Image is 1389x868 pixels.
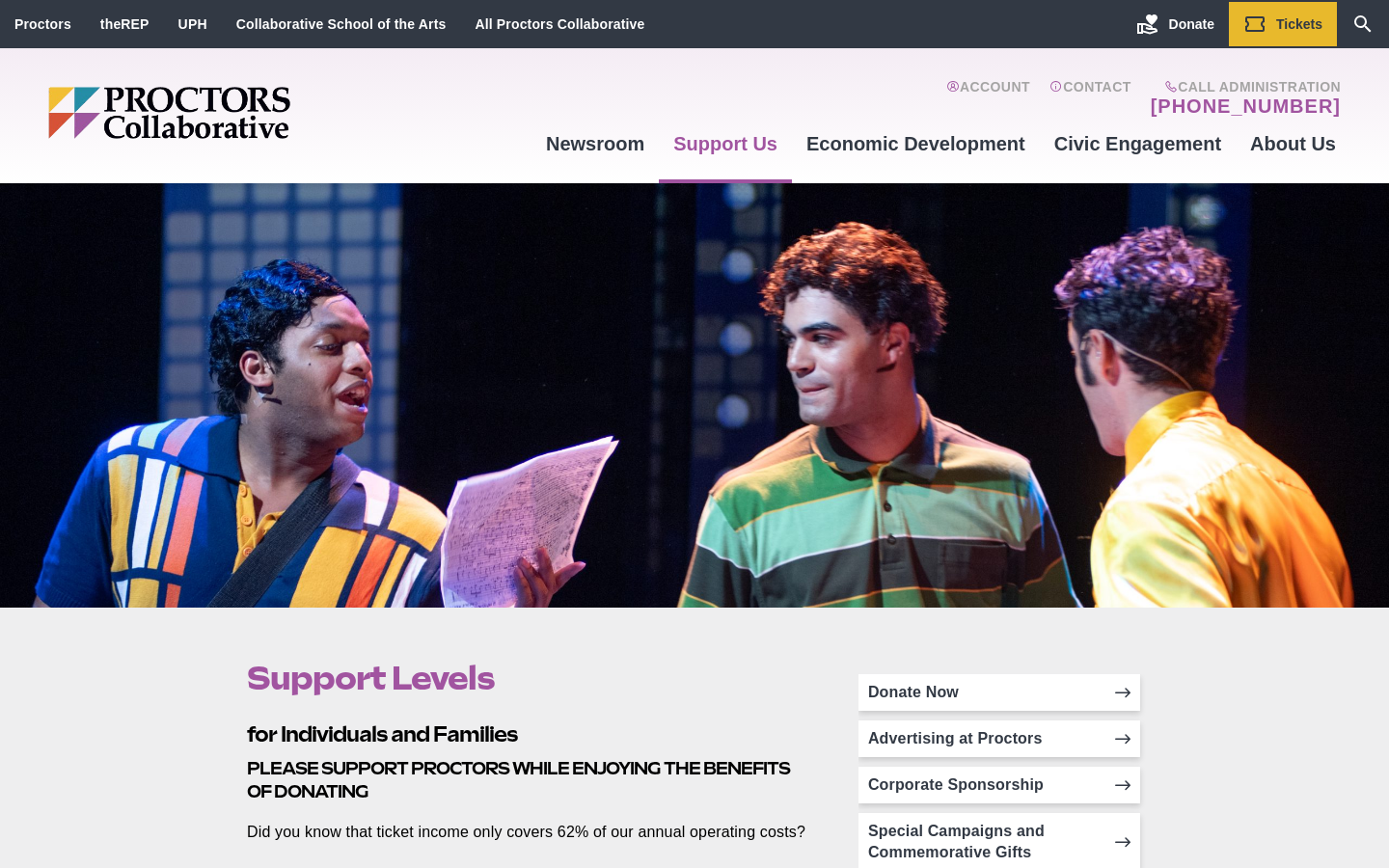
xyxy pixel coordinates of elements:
[858,674,1140,711] a: Donate Now
[792,118,1040,170] a: Economic Development
[14,16,71,32] a: Proctors
[1040,118,1236,170] a: Civic Engagement
[178,16,207,32] a: UPH
[475,16,644,32] a: All Proctors Collaborative
[1151,95,1341,118] a: [PHONE_NUMBER]
[247,757,814,802] h3: Please support Proctors while enjoying the benefits of donating
[247,822,814,843] p: Did you know that ticket income only covers 62% of our annual operating costs?
[1276,16,1322,32] span: Tickets
[946,79,1030,118] a: Account
[247,719,814,749] h2: for Individuals and Families
[1049,79,1131,118] a: Contact
[247,660,814,696] h1: Support Levels
[659,118,792,170] a: Support Us
[1236,118,1350,170] a: About Us
[1122,2,1229,46] a: Donate
[858,720,1140,757] a: Advertising at Proctors
[236,16,447,32] a: Collaborative School of the Arts
[100,16,150,32] a: theREP
[1169,16,1214,32] span: Donate
[1337,2,1389,46] a: Search
[48,87,439,139] img: Proctors logo
[531,118,659,170] a: Newsroom
[1229,2,1337,46] a: Tickets
[1145,79,1341,95] span: Call Administration
[858,767,1140,803] a: Corporate Sponsorship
